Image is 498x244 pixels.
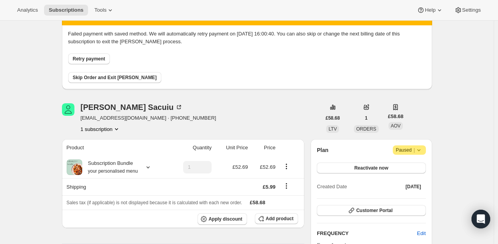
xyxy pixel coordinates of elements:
p: Failed payment with saved method. We will automatically retry payment on [DATE] 16:00:40. You can... [68,30,426,46]
span: Analytics [17,7,38,13]
th: Product [62,139,169,156]
span: [EMAIL_ADDRESS][DOMAIN_NAME] · [PHONE_NUMBER] [81,114,216,122]
th: Shipping [62,178,169,195]
button: Help [412,5,448,16]
span: Lorraine Sacuiu [62,103,74,116]
span: Add product [266,216,293,222]
span: LTV [328,126,337,132]
button: Shipping actions [280,182,293,190]
span: Retry payment [73,56,105,62]
span: Edit [417,230,426,237]
button: Analytics [12,5,42,16]
span: £5.99 [263,184,275,190]
button: Edit [412,227,430,240]
span: Created Date [317,183,347,191]
span: £58.68 [388,113,404,120]
span: 1 [365,115,368,121]
div: Subscription Bundle [82,159,138,175]
span: Sales tax (if applicable) is not displayed because it is calculated with each new order. [67,200,242,205]
span: Reactivate now [354,165,388,171]
span: Apply discount [208,216,242,222]
button: Add product [255,213,298,224]
span: | [413,147,415,153]
button: Tools [90,5,119,16]
button: Retry payment [68,53,110,64]
div: [PERSON_NAME] Sacuiu [81,103,183,111]
button: Settings [450,5,486,16]
h2: Plan [317,146,328,154]
button: [DATE] [401,181,426,192]
button: Subscriptions [44,5,88,16]
button: Apply discount [198,213,247,225]
span: Tools [94,7,106,13]
span: ORDERS [356,126,376,132]
th: Unit Price [214,139,250,156]
img: product img [67,159,82,175]
span: Paused [396,146,423,154]
button: 1 [360,113,373,124]
h2: FREQUENCY [317,230,417,237]
button: Product actions [280,162,293,171]
button: Product actions [81,125,120,133]
span: £52.69 [260,164,275,170]
span: £58.68 [250,200,265,205]
button: £58.68 [321,113,345,124]
span: AOV [391,123,401,129]
button: Customer Portal [317,205,426,216]
span: Customer Portal [356,207,392,214]
small: your personalised menu [88,168,138,174]
button: Reactivate now [317,163,426,173]
button: Skip Order and Exit [PERSON_NAME] [68,72,161,83]
span: Subscriptions [49,7,83,13]
th: Price [250,139,278,156]
div: Open Intercom Messenger [472,210,490,228]
span: £52.69 [232,164,248,170]
span: Skip Order and Exit [PERSON_NAME] [73,74,157,81]
span: Help [425,7,435,13]
span: £58.68 [326,115,340,121]
span: [DATE] [406,184,421,190]
th: Quantity [169,139,214,156]
span: Settings [462,7,481,13]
